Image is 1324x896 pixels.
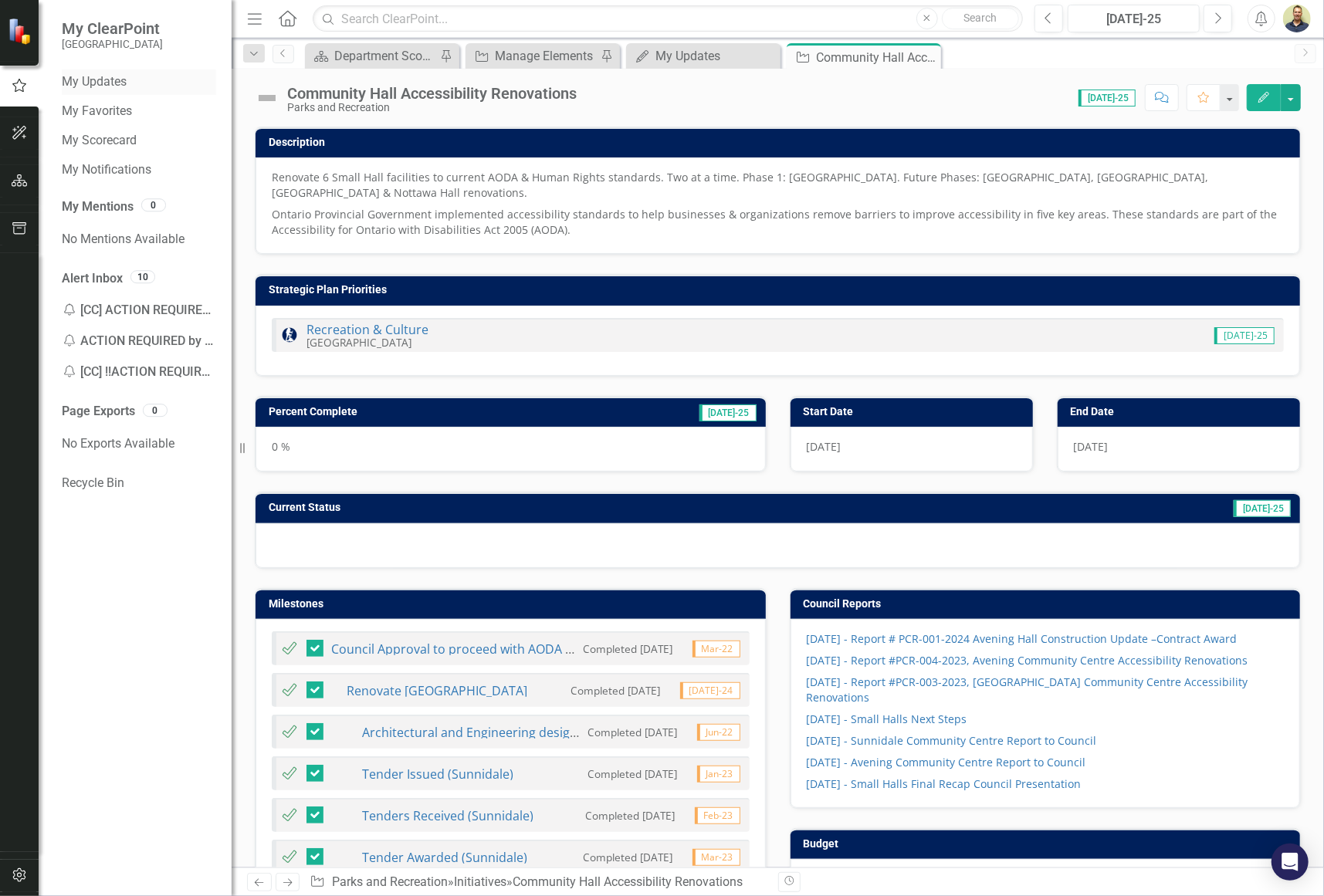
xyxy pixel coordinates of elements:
p: Renovate 6 Small Hall facilities to current AODA & Human Rights standards. Two at a time. Phase 1... [272,170,1284,204]
span: My ClearPoint [62,19,163,38]
div: Parks and Recreation [287,102,577,113]
small: Completed [DATE] [571,683,661,698]
div: Community Hall Accessibility Renovations [513,874,743,889]
small: Completed [DATE] [584,641,673,656]
h3: Percent Complete [269,406,563,418]
a: My Notifications [62,161,216,179]
small: Completed [DATE] [586,808,676,823]
a: Page Exports [62,403,135,421]
div: Community Hall Accessibility Renovations [287,85,577,102]
a: Recreation & Culture [306,321,428,338]
div: » » [310,874,766,891]
img: Complete [280,764,299,783]
input: Search ClearPoint... [313,5,1022,32]
span: [DATE]-25 [1079,90,1136,107]
span: Mar-22 [692,641,740,658]
img: Complete [280,639,299,658]
small: Completed [DATE] [584,850,673,864]
h3: Start Date [804,406,1025,418]
img: Terry Vachon [1283,5,1311,32]
span: [DATE] [807,439,841,454]
a: My Mentions [62,198,134,216]
div: [CC] ACTION REQUIRED by [DATE] - July Updates [62,295,216,326]
a: My Scorecard [62,132,216,150]
span: [DATE] [1074,439,1109,454]
h3: Council Reports [804,598,1293,610]
a: Parks and Recreation [332,874,448,889]
div: [CC] !!ACTION REQUIRED by [DATE] - June Updates [62,357,216,387]
div: Department Scorecard: Parks and Recreation [334,46,436,66]
div: [DATE]-25 [1073,10,1195,29]
a: [DATE] - Small Halls Final Recap Council Presentation [807,776,1082,791]
a: Tender Awarded (Sunnidale) [362,849,527,866]
div: 0 [143,404,168,417]
div: ACTION REQUIRED by [DATE] - July Updates [62,326,216,357]
div: Manage Elements [495,46,597,66]
a: My Updates [62,73,216,91]
div: Open Intercom Messenger [1272,844,1309,881]
div: 0 % [256,427,766,472]
span: Search [963,12,997,24]
a: Tenders Received (Sunnidale) [362,807,533,824]
button: Search [942,8,1019,29]
a: Council Approval to proceed with AODA Renovations [331,641,638,658]
a: Alert Inbox [62,270,123,288]
img: Complete [280,722,299,741]
button: [DATE]-25 [1068,5,1200,32]
h3: Strategic Plan Priorities [269,284,1292,296]
span: [DATE]-24 [680,682,740,699]
div: 0 [141,198,166,211]
a: [DATE] - Avening Community Centre Report to Council [807,755,1086,769]
img: Complete [280,681,299,699]
div: No Exports Available [62,428,216,459]
img: Complete [280,847,299,866]
a: [DATE] - Report #PCR-003-2023, [GEOGRAPHIC_DATA] Community Centre Accessibility Renovations [807,675,1248,705]
span: [DATE]-25 [699,404,757,421]
span: Jan-23 [697,766,740,783]
p: Ontario Provincial Government implemented accessibility standards to help businesses & organizati... [272,204,1284,238]
img: Recreation & Culture [280,326,299,344]
h3: Budget [804,838,1293,850]
h3: Description [269,137,1292,148]
a: Initiatives [454,874,506,889]
img: Complete [280,806,299,824]
a: My Favorites [62,103,216,120]
a: Manage Elements [469,46,597,66]
small: [GEOGRAPHIC_DATA] [62,38,163,50]
span: Feb-23 [695,807,740,824]
div: Community Hall Accessibility Renovations [816,48,937,67]
h3: Milestones [269,598,758,610]
a: Department Scorecard: Parks and Recreation [309,46,436,66]
div: No Mentions Available [62,224,216,255]
span: Jun-22 [697,724,740,741]
h3: Current Status [269,502,832,513]
a: [DATE] - Sunnidale Community Centre Report to Council [807,733,1097,748]
a: [DATE] - Report #PCR-004-2023, Avening Community Centre Accessibility Renovations [807,653,1248,668]
img: ClearPoint Strategy [8,18,35,45]
h3: End Date [1071,406,1292,418]
small: Completed [DATE] [588,725,678,739]
a: Recycle Bin [62,475,216,492]
span: [DATE]-25 [1214,327,1275,344]
img: Not Defined [255,86,279,110]
span: Mar-23 [692,849,740,866]
a: Renovate [GEOGRAPHIC_DATA] [347,682,527,699]
a: Tender Issued (Sunnidale) [362,766,513,783]
div: 10 [130,270,155,283]
a: [DATE] - Small Halls Next Steps [807,712,967,726]
small: [GEOGRAPHIC_DATA] [306,335,411,350]
span: [DATE]-25 [1234,500,1291,517]
a: [DATE] - Report # PCR-001-2024 Avening Hall Construction Update –Contract Award [807,631,1238,646]
small: Completed [DATE] [588,766,678,781]
a: Architectural and Engineering designs to AODA standards (Sunnidale) [362,724,767,741]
